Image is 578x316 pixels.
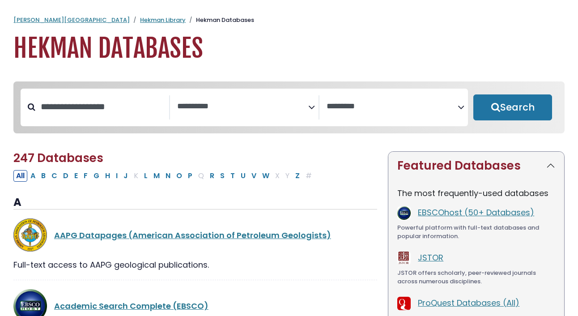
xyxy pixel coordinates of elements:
[327,102,458,111] textarea: Search
[141,170,150,182] button: Filter Results L
[13,259,377,271] div: Full-text access to AAPG geological publications.
[249,170,259,182] button: Filter Results V
[91,170,102,182] button: Filter Results G
[13,150,103,166] span: 247 Databases
[13,16,130,24] a: [PERSON_NAME][GEOGRAPHIC_DATA]
[418,207,534,218] a: EBSCOhost (50+ Databases)
[177,102,308,111] textarea: Search
[397,269,555,286] div: JSTOR offers scholarly, peer-reviewed journals across numerous disciplines.
[13,81,565,133] nav: Search filters
[185,170,195,182] button: Filter Results P
[13,34,565,64] h1: Hekman Databases
[121,170,131,182] button: Filter Results J
[397,187,555,199] p: The most frequently-used databases
[13,16,565,25] nav: breadcrumb
[140,16,186,24] a: Hekman Library
[259,170,272,182] button: Filter Results W
[13,196,377,209] h3: A
[151,170,162,182] button: Filter Results M
[238,170,248,182] button: Filter Results U
[174,170,185,182] button: Filter Results O
[60,170,71,182] button: Filter Results D
[28,170,38,182] button: Filter Results A
[163,170,173,182] button: Filter Results N
[388,152,564,180] button: Featured Databases
[473,94,552,120] button: Submit for Search Results
[13,170,315,181] div: Alpha-list to filter by first letter of database name
[228,170,238,182] button: Filter Results T
[217,170,227,182] button: Filter Results S
[81,170,90,182] button: Filter Results F
[418,252,443,263] a: JSTOR
[38,170,48,182] button: Filter Results B
[397,223,555,241] div: Powerful platform with full-text databases and popular information.
[293,170,302,182] button: Filter Results Z
[418,297,519,308] a: ProQuest Databases (All)
[35,99,169,114] input: Search database by title or keyword
[102,170,113,182] button: Filter Results H
[186,16,254,25] li: Hekman Databases
[54,230,331,241] a: AAPG Datapages (American Association of Petroleum Geologists)
[207,170,217,182] button: Filter Results R
[13,170,27,182] button: All
[72,170,81,182] button: Filter Results E
[49,170,60,182] button: Filter Results C
[54,300,208,312] a: Academic Search Complete (EBSCO)
[113,170,120,182] button: Filter Results I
